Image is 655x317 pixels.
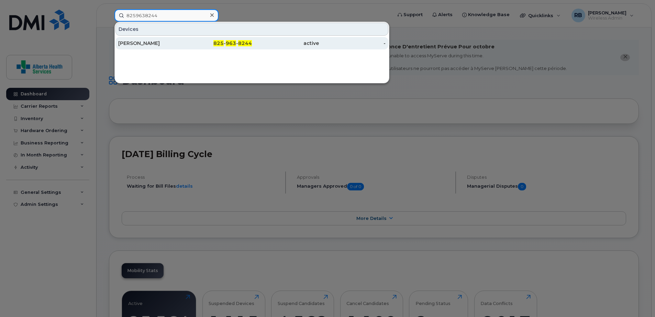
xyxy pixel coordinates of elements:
[213,40,224,46] span: 825
[118,40,185,47] div: [PERSON_NAME]
[185,40,252,47] div: - -
[238,40,252,46] span: 8244
[226,40,236,46] span: 963
[115,37,388,49] a: [PERSON_NAME]825-963-8244active-
[252,40,319,47] div: active
[319,40,386,47] div: -
[115,23,388,36] div: Devices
